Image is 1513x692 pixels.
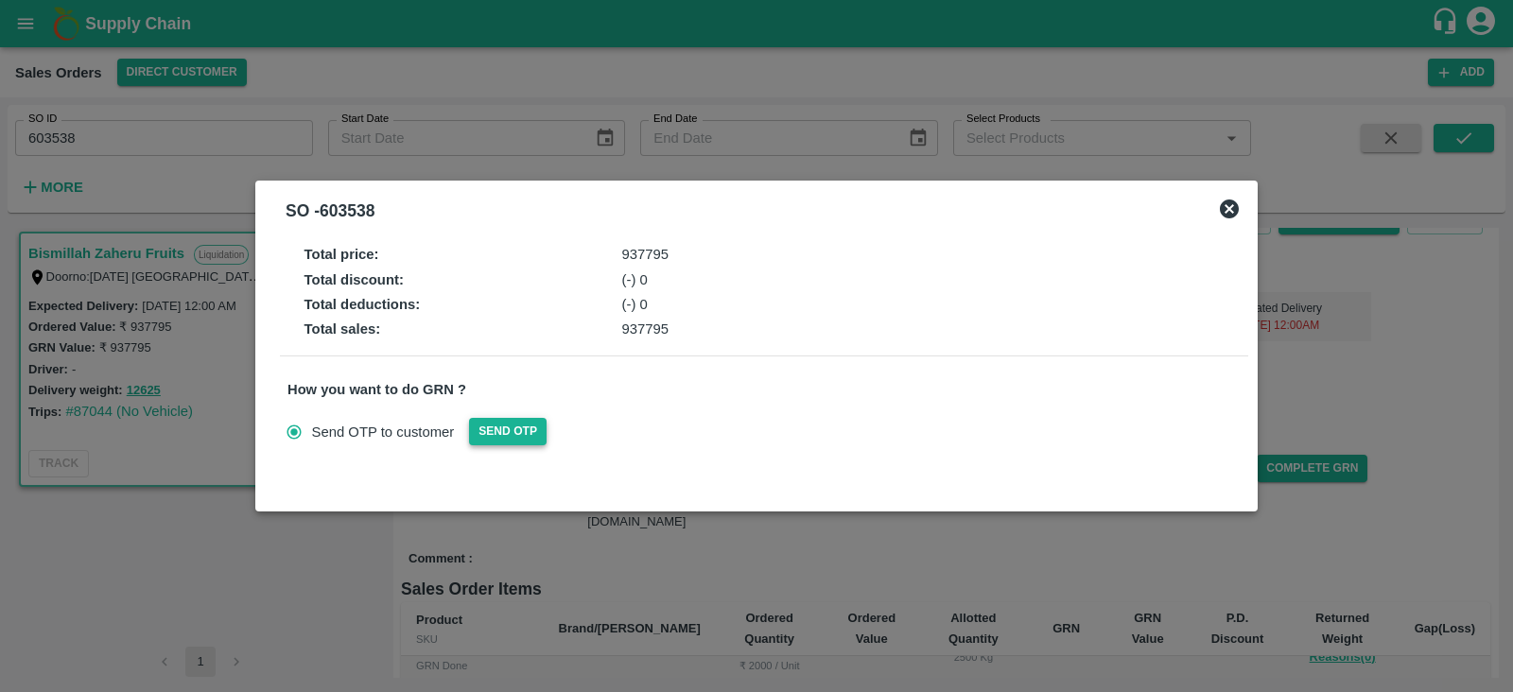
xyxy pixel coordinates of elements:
span: (-) 0 [622,272,648,287]
span: (-) 0 [622,297,648,312]
strong: Total discount : [304,272,404,287]
strong: Total sales : [304,321,381,337]
span: 937795 [622,321,670,337]
button: Send OTP [469,418,547,445]
strong: How you want to do GRN ? [287,382,466,397]
strong: Total deductions : [304,297,421,312]
span: Send OTP to customer [312,422,455,442]
strong: Total price : [304,247,379,262]
span: 937795 [622,247,670,262]
div: SO - 603538 [286,198,374,224]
